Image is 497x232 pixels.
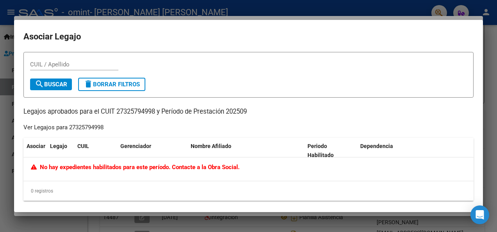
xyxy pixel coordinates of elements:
[23,138,47,164] datatable-header-cell: Asociar
[470,205,489,224] div: Open Intercom Messenger
[47,138,74,164] datatable-header-cell: Legajo
[31,164,240,171] span: No hay expedientes habilitados para este período. Contacte a la Obra Social.
[117,138,188,164] datatable-header-cell: Gerenciador
[120,143,151,149] span: Gerenciador
[35,81,67,88] span: Buscar
[30,79,72,90] button: Buscar
[27,143,45,149] span: Asociar
[35,79,44,89] mat-icon: search
[188,138,304,164] datatable-header-cell: Nombre Afiliado
[84,81,140,88] span: Borrar Filtros
[78,78,145,91] button: Borrar Filtros
[357,138,474,164] datatable-header-cell: Dependencia
[23,107,474,117] p: Legajos aprobados para el CUIT 27325794998 y Período de Prestación 202509
[304,138,357,164] datatable-header-cell: Periodo Habilitado
[307,143,334,158] span: Periodo Habilitado
[23,29,474,44] h2: Asociar Legajo
[74,138,117,164] datatable-header-cell: CUIL
[23,123,104,132] div: Ver Legajos para 27325794998
[23,181,474,201] div: 0 registros
[77,143,89,149] span: CUIL
[191,143,231,149] span: Nombre Afiliado
[84,79,93,89] mat-icon: delete
[360,143,393,149] span: Dependencia
[50,143,67,149] span: Legajo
